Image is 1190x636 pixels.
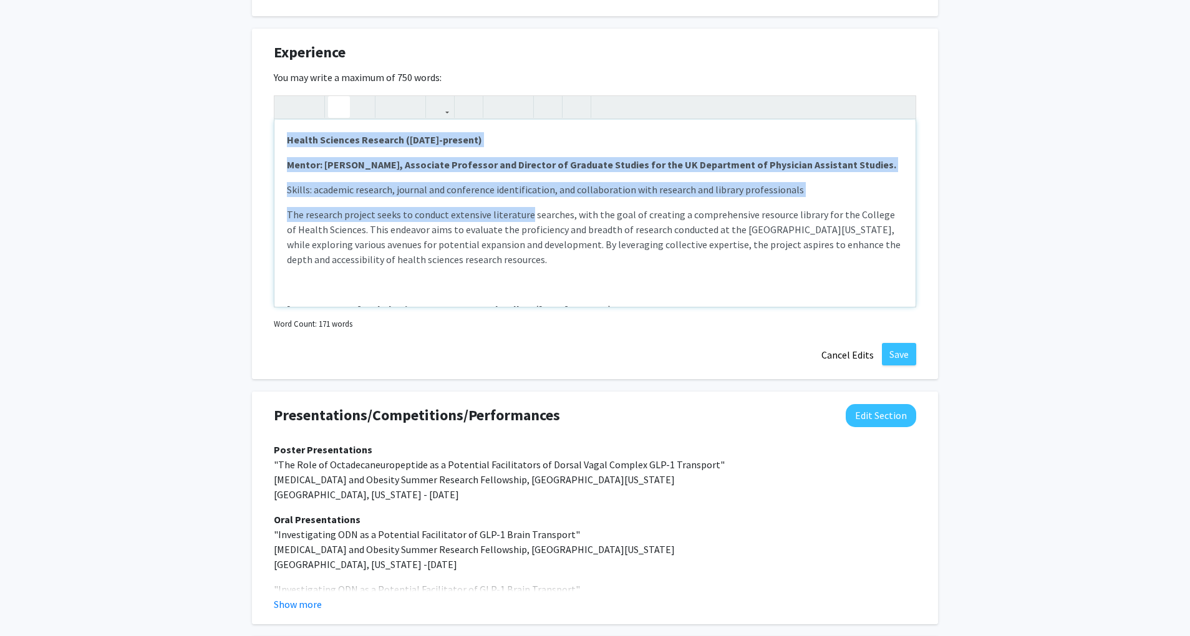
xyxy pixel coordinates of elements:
[274,597,322,612] button: Show more
[537,96,559,118] button: Remove format
[274,583,580,595] span: "Investigating ODN as a Potential Facilitator of GLP-1 Brain Transport"
[274,528,580,541] span: "Investigating ODN as a Potential Facilitator of GLP-1 Brain Transport"
[287,207,903,267] p: The research project seeks to conduct extensive literature searches, with the goal of creating a ...
[274,543,675,556] span: [MEDICAL_DATA] and Obesity Summer Research Fellowship, [GEOGRAPHIC_DATA][US_STATE]
[813,343,882,367] button: Cancel Edits
[287,182,903,197] p: Skills: academic research, journal and conference identification, and collaboration with research...
[350,96,372,118] button: Emphasis (Ctrl + I)
[287,303,612,316] strong: [MEDICAL_DATA] and Obesity Summer Research Fellow ([DATE]-Present)
[379,96,400,118] button: Superscript
[274,120,916,307] div: Note to users with screen readers: Please deactivate our accessibility plugin for this page as it...
[274,488,459,501] span: [GEOGRAPHIC_DATA], [US_STATE] - [DATE]
[486,96,508,118] button: Unordered list
[328,96,350,118] button: Strong (Ctrl + B)
[274,558,427,571] span: [GEOGRAPHIC_DATA], [US_STATE] -
[882,343,916,365] button: Save
[427,558,457,571] span: [DATE]
[508,96,530,118] button: Ordered list
[274,41,346,64] span: Experience
[287,158,896,171] strong: Mentor: [PERSON_NAME], Associate Professor and Director of Graduate Studies for the UK Department...
[400,96,422,118] button: Subscript
[274,513,360,526] strong: Oral Presentations
[274,404,560,426] span: Presentations/Competitions/Performances
[274,443,372,456] strong: Poster Presentations
[274,458,725,471] span: "The Role of Octadecaneuropeptide as a Potential Facilitators of Dorsal Vagal Complex GLP-1 Trans...
[287,133,482,146] strong: Health Sciences Research ([DATE]-present)
[566,96,588,118] button: Insert horizontal rule
[891,96,912,118] button: Fullscreen
[429,96,451,118] button: Link
[299,96,321,118] button: Redo (Ctrl + Y)
[278,96,299,118] button: Undo (Ctrl + Z)
[846,404,916,427] button: Edit Presentations/Competitions/Performances
[458,96,480,118] button: Insert Image
[274,318,352,330] small: Word Count: 171 words
[274,473,675,486] span: [MEDICAL_DATA] and Obesity Summer Research Fellowship, [GEOGRAPHIC_DATA][US_STATE]
[274,70,442,85] label: You may write a maximum of 750 words:
[9,580,53,627] iframe: Chat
